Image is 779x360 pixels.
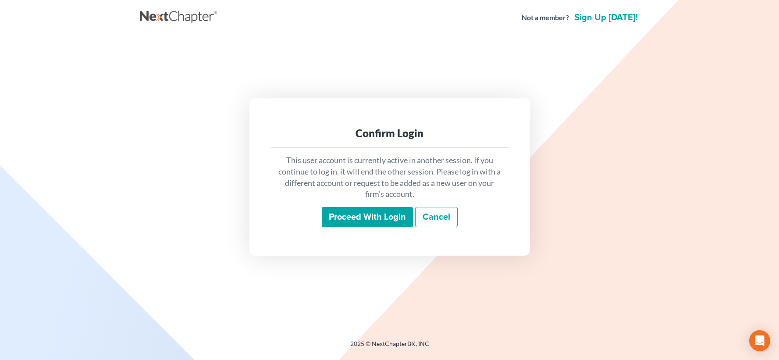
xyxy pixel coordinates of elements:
div: 2025 © NextChapterBK, INC [140,339,640,355]
input: Proceed with login [322,207,413,227]
a: Sign up [DATE]! [573,13,640,22]
div: Open Intercom Messenger [749,330,770,351]
div: Confirm Login [277,126,502,140]
a: Cancel [415,207,458,227]
strong: Not a member? [522,13,569,23]
p: This user account is currently active in another session. If you continue to log in, it will end ... [277,155,502,200]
